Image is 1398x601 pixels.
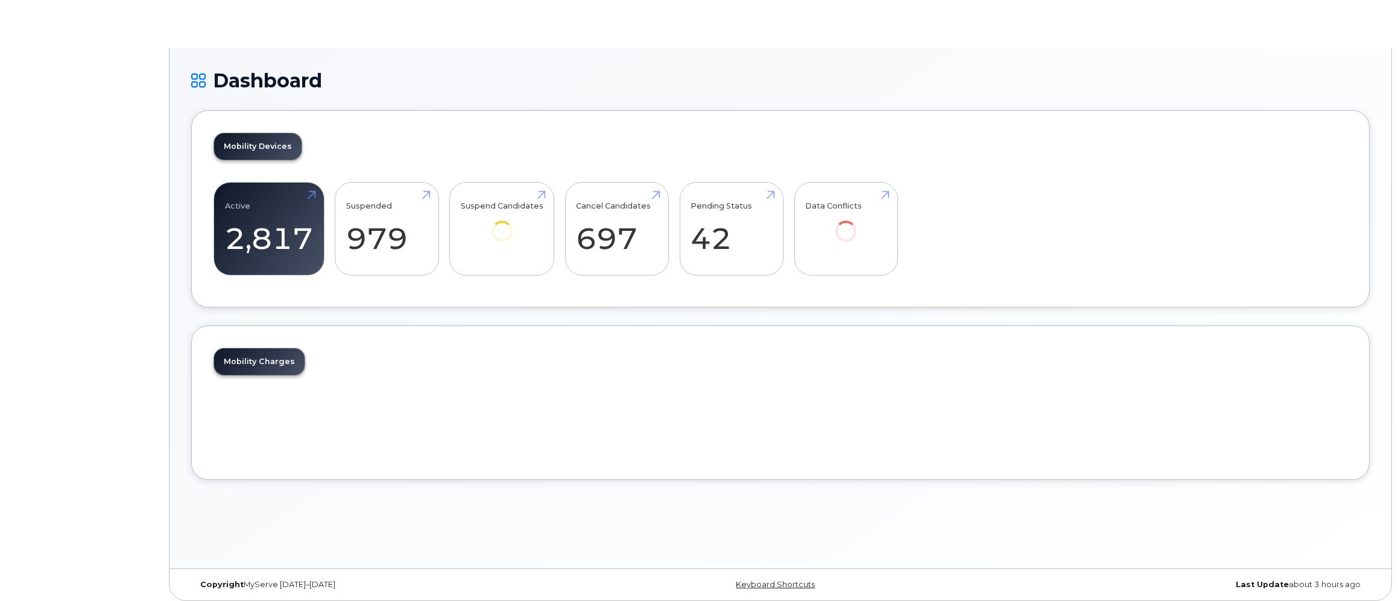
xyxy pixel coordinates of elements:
[736,580,815,589] a: Keyboard Shortcuts
[576,189,657,269] a: Cancel Candidates 697
[191,70,1370,91] h1: Dashboard
[461,189,543,259] a: Suspend Candidates
[691,189,772,269] a: Pending Status 42
[200,580,244,589] strong: Copyright
[225,189,313,269] a: Active 2,817
[977,580,1370,590] div: about 3 hours ago
[191,580,584,590] div: MyServe [DATE]–[DATE]
[214,348,305,375] a: Mobility Charges
[1236,580,1289,589] strong: Last Update
[805,189,887,259] a: Data Conflicts
[214,133,302,160] a: Mobility Devices
[346,189,428,269] a: Suspended 979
